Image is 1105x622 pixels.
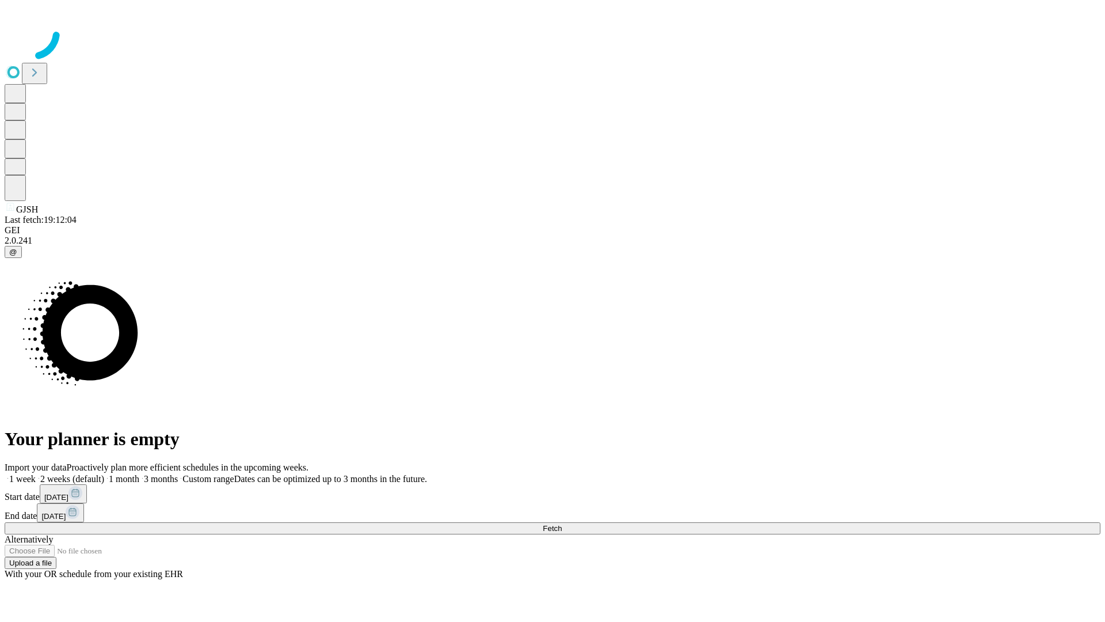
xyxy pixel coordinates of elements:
[37,503,84,522] button: [DATE]
[44,493,68,502] span: [DATE]
[543,524,562,533] span: Fetch
[5,522,1100,534] button: Fetch
[16,204,38,214] span: GJSH
[5,503,1100,522] div: End date
[9,474,36,484] span: 1 week
[40,484,87,503] button: [DATE]
[5,215,77,225] span: Last fetch: 19:12:04
[5,484,1100,503] div: Start date
[5,557,56,569] button: Upload a file
[9,248,17,256] span: @
[5,225,1100,236] div: GEI
[67,462,308,472] span: Proactively plan more efficient schedules in the upcoming weeks.
[109,474,139,484] span: 1 month
[5,569,183,579] span: With your OR schedule from your existing EHR
[41,512,66,521] span: [DATE]
[5,534,53,544] span: Alternatively
[40,474,104,484] span: 2 weeks (default)
[5,236,1100,246] div: 2.0.241
[234,474,427,484] span: Dates can be optimized up to 3 months in the future.
[5,462,67,472] span: Import your data
[5,428,1100,450] h1: Your planner is empty
[5,246,22,258] button: @
[182,474,234,484] span: Custom range
[144,474,178,484] span: 3 months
